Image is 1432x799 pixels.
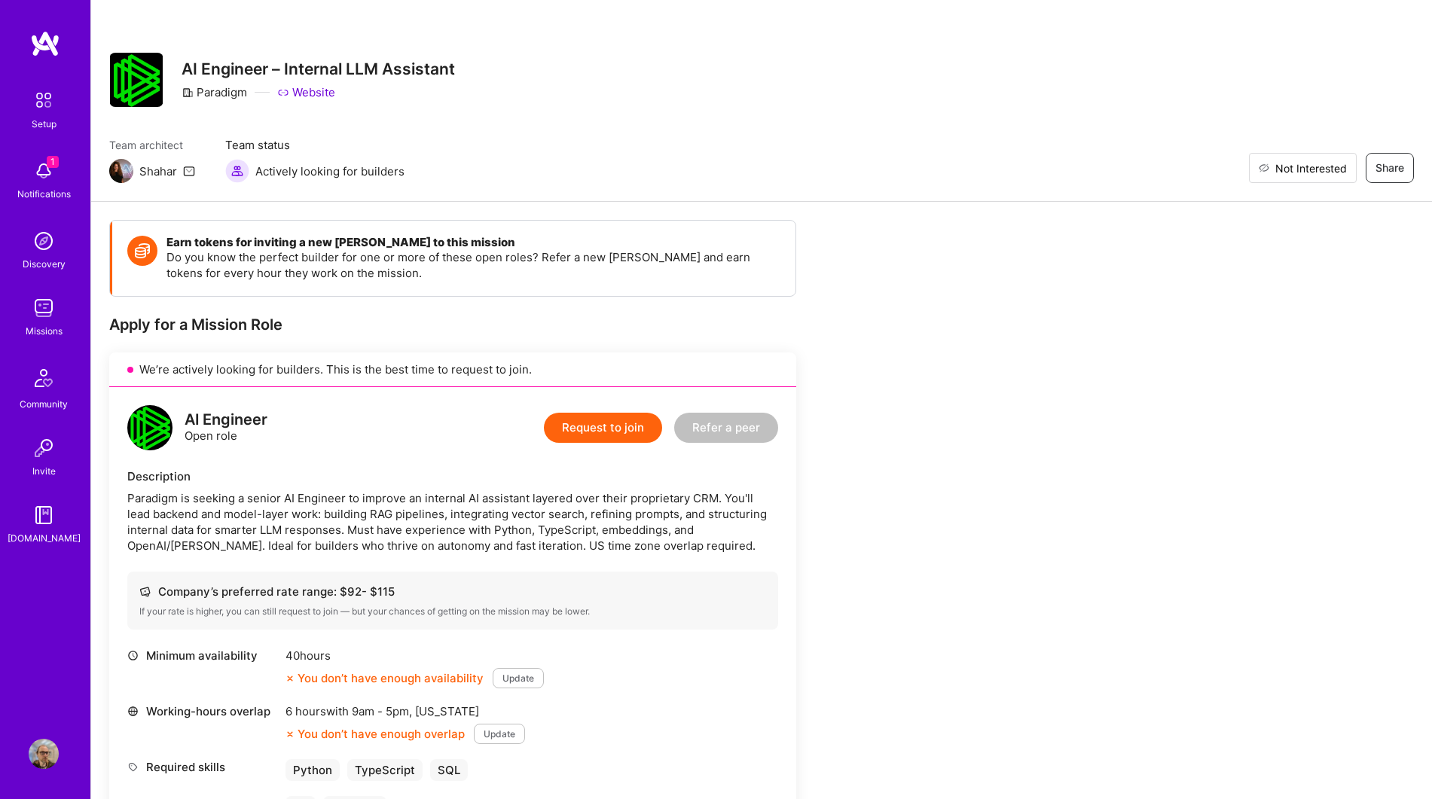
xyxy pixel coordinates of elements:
button: Update [493,668,544,688]
i: icon CloseOrange [285,730,295,739]
div: Shahar [139,163,177,179]
img: Community [26,360,62,396]
div: You don’t have enough overlap [285,726,465,742]
img: Token icon [127,236,157,266]
div: Discovery [23,256,66,272]
button: Not Interested [1249,153,1357,183]
span: 1 [47,156,59,168]
div: Working-hours overlap [127,703,278,719]
img: bell [29,156,59,186]
button: Request to join [544,413,662,443]
div: Required skills [127,759,278,775]
a: Website [277,84,335,100]
div: Invite [32,463,56,479]
i: icon CompanyGray [182,87,194,99]
img: Company Logo [110,53,163,107]
span: Actively looking for builders [255,163,405,179]
div: Open role [185,412,267,444]
img: teamwork [29,293,59,323]
img: guide book [29,500,59,530]
i: icon Tag [127,761,139,773]
div: We’re actively looking for builders. This is the best time to request to join. [109,352,796,387]
img: Actively looking for builders [225,159,249,183]
span: Team status [225,137,405,153]
div: Description [127,468,778,484]
button: Refer a peer [674,413,778,443]
h3: AI Engineer – Internal LLM Assistant [182,59,455,78]
div: Company’s preferred rate range: $ 92 - $ 115 [139,584,766,599]
div: Python [285,759,340,781]
button: Share [1366,153,1414,183]
i: icon Cash [139,586,151,597]
p: Do you know the perfect builder for one or more of these open roles? Refer a new [PERSON_NAME] an... [166,249,780,281]
span: 9am - 5pm , [349,704,415,718]
i: icon Mail [183,165,195,177]
div: If your rate is higher, you can still request to join — but your chances of getting on the missio... [139,605,766,618]
div: Minimum availability [127,648,278,663]
button: Update [474,724,525,744]
span: Share [1376,160,1404,175]
div: TypeScript [347,759,423,781]
img: logo [127,405,173,450]
div: You don’t have enough availability [285,670,484,686]
div: Missions [26,323,63,339]
div: 6 hours with [US_STATE] [285,703,525,719]
div: Paradigm [182,84,247,100]
div: Apply for a Mission Role [109,315,796,334]
div: SQL [430,759,468,781]
img: discovery [29,226,59,256]
span: Team architect [109,137,195,153]
h4: Earn tokens for inviting a new [PERSON_NAME] to this mission [166,236,780,249]
div: 40 hours [285,648,544,663]
span: Not Interested [1275,160,1347,176]
div: Setup [32,116,56,132]
div: Paradigm is seeking a senior AI Engineer to improve an internal AI assistant layered over their p... [127,490,778,554]
i: icon EyeClosed [1259,163,1269,174]
div: AI Engineer [185,412,267,428]
a: User Avatar [25,739,63,769]
i: icon CloseOrange [285,674,295,683]
img: Invite [29,433,59,463]
img: logo [30,30,60,57]
div: Notifications [17,186,71,202]
img: setup [28,84,60,116]
div: Community [20,396,68,412]
img: Team Architect [109,159,133,183]
i: icon Clock [127,650,139,661]
div: [DOMAIN_NAME] [8,530,81,546]
i: icon World [127,706,139,717]
img: User Avatar [29,739,59,769]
